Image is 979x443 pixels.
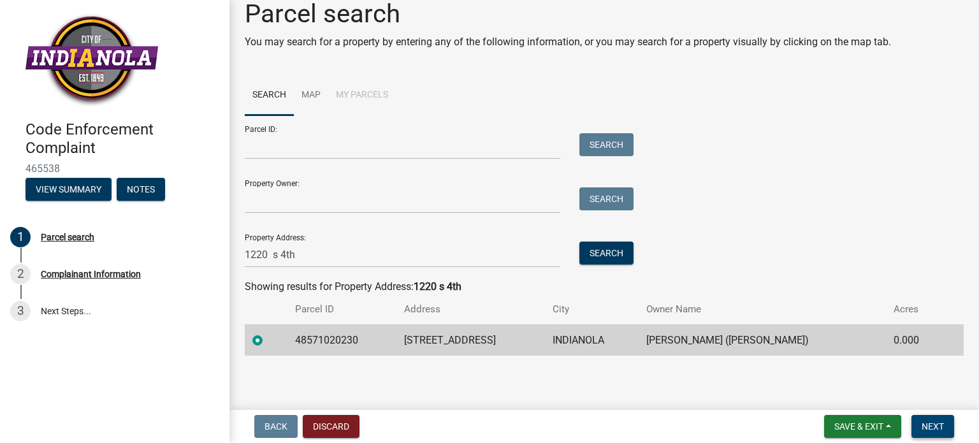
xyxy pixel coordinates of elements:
div: Showing results for Property Address: [245,279,964,294]
button: Notes [117,178,165,201]
h4: Code Enforcement Complaint [25,120,219,157]
a: Map [294,75,328,116]
th: Parcel ID [287,294,396,324]
th: Address [396,294,546,324]
button: Next [911,415,954,438]
span: Next [922,421,944,432]
div: 1 [10,227,31,247]
strong: 1220 s 4th [414,280,461,293]
div: 2 [10,264,31,284]
span: Save & Exit [834,421,883,432]
td: [STREET_ADDRESS] [396,324,546,356]
td: [PERSON_NAME] ([PERSON_NAME]) [639,324,886,356]
button: Search [579,242,634,265]
button: Search [579,133,634,156]
th: Owner Name [639,294,886,324]
wm-modal-confirm: Summary [25,185,112,195]
span: 465538 [25,163,204,175]
div: Complainant Information [41,270,141,279]
td: 0.000 [886,324,943,356]
th: City [545,294,638,324]
p: You may search for a property by entering any of the following information, or you may search for... [245,34,891,50]
img: City of Indianola, Iowa [25,13,158,107]
td: 48571020230 [287,324,396,356]
a: Search [245,75,294,116]
span: Back [265,421,287,432]
button: View Summary [25,178,112,201]
div: 3 [10,301,31,321]
button: Save & Exit [824,415,901,438]
div: Parcel search [41,233,94,242]
th: Acres [886,294,943,324]
td: INDIANOLA [545,324,638,356]
button: Discard [303,415,359,438]
wm-modal-confirm: Notes [117,185,165,195]
button: Back [254,415,298,438]
button: Search [579,187,634,210]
